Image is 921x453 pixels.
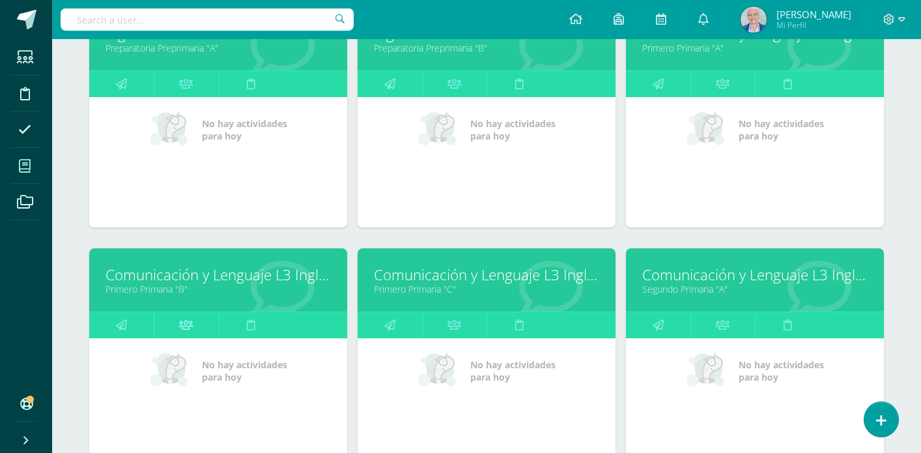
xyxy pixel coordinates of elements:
[470,117,556,142] span: No hay actividades para hoy
[642,42,868,54] a: Primero Primaria "A"
[470,358,556,383] span: No hay actividades para hoy
[374,265,599,285] a: Comunicación y Lenguaje L3 Inglés
[150,110,193,149] img: no_activities_small.png
[106,42,331,54] a: Preparatoria Preprimaria "A"
[106,283,331,295] a: Primero Primaria "B"
[687,110,730,149] img: no_activities_small.png
[741,7,767,33] img: 7f9121963eb843c30c7fd736a29cc10b.png
[739,358,824,383] span: No hay actividades para hoy
[418,351,461,390] img: no_activities_small.png
[150,351,193,390] img: no_activities_small.png
[739,117,824,142] span: No hay actividades para hoy
[374,283,599,295] a: Primero Primaria "C"
[61,8,354,31] input: Search a user…
[374,42,599,54] a: Preparatoria Preprimaria "B"
[776,8,851,21] span: [PERSON_NAME]
[642,283,868,295] a: Segundo Primaria "A"
[418,110,461,149] img: no_activities_small.png
[687,351,730,390] img: no_activities_small.png
[202,358,287,383] span: No hay actividades para hoy
[776,20,851,31] span: Mi Perfil
[106,265,331,285] a: Comunicación y Lenguaje L3 Inglés
[202,117,287,142] span: No hay actividades para hoy
[642,265,868,285] a: Comunicación y Lenguaje L3 Inglés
